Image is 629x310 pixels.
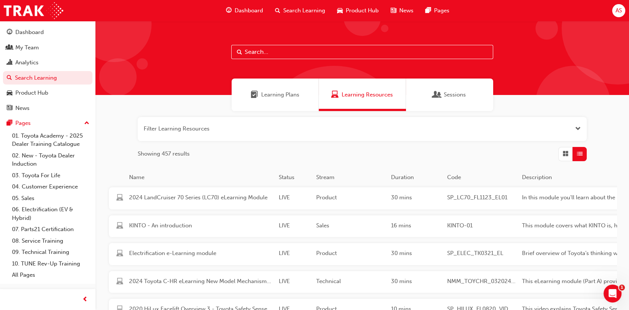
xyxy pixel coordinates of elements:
[9,204,92,224] a: 06. Electrification (EV & Hybrid)
[7,105,12,112] span: news-icon
[237,48,242,56] span: Search
[129,249,273,258] span: Electrification e-Learning module
[3,116,92,130] button: Pages
[447,277,516,286] span: NMM_TOYCHR_032024_MODULE_3
[346,6,379,15] span: Product Hub
[419,3,455,18] a: pages-iconPages
[9,224,92,235] a: 07. Parts21 Certification
[276,193,313,203] div: LIVE
[7,90,12,96] span: car-icon
[9,258,92,270] a: 10. TUNE Rev-Up Training
[444,173,519,182] div: Code
[385,3,419,18] a: news-iconNews
[9,246,92,258] a: 09. Technical Training
[388,173,444,182] div: Duration
[342,90,393,99] span: Learning Resources
[316,193,385,202] span: Product
[269,3,331,18] a: search-iconSearch Learning
[116,222,123,231] span: learningResourceType_ELEARNING-icon
[129,277,273,286] span: 2024 Toyota C-HR eLearning New Model Mechanisms – Body Electrical – Part A (Module 3)
[283,6,325,15] span: Search Learning
[276,277,313,287] div: LIVE
[15,28,44,37] div: Dashboard
[9,150,92,170] a: 02. New - Toyota Dealer Induction
[316,249,385,258] span: Product
[15,119,31,128] div: Pages
[220,3,269,18] a: guage-iconDashboard
[276,221,313,231] div: LIVE
[447,249,516,258] span: SP_ELEC_TK0321_EL
[261,90,299,99] span: Learning Plans
[316,221,385,230] span: Sales
[447,221,516,230] span: KINTO-01
[319,79,406,111] a: Learning ResourcesLearning Resources
[399,6,413,15] span: News
[9,193,92,204] a: 05. Sales
[276,173,313,182] div: Status
[434,6,449,15] span: Pages
[316,277,385,286] span: Technical
[577,150,583,158] span: List
[388,277,444,287] div: 30 mins
[9,269,92,281] a: All Pages
[3,25,92,39] a: Dashboard
[9,170,92,181] a: 03. Toyota For Life
[616,6,622,15] span: AS
[129,221,273,230] span: KINTO - An introduction
[331,90,339,99] span: Learning Resources
[116,250,123,258] span: learningResourceType_ELEARNING-icon
[444,90,466,99] span: Sessions
[3,24,92,116] button: DashboardMy TeamAnalyticsSearch LearningProduct HubNews
[15,89,48,97] div: Product Hub
[9,235,92,247] a: 08. Service Training
[7,120,12,127] span: pages-icon
[433,90,441,99] span: Sessions
[15,58,39,67] div: Analytics
[275,6,280,15] span: search-icon
[7,59,12,66] span: chart-icon
[337,6,343,15] span: car-icon
[3,56,92,70] a: Analytics
[3,86,92,100] a: Product Hub
[231,45,493,59] input: Search...
[276,249,313,259] div: LIVE
[232,79,319,111] a: Learning PlansLearning Plans
[604,285,622,303] iframe: Intercom live chat
[425,6,431,15] span: pages-icon
[575,125,581,133] button: Open the filter
[3,71,92,85] a: Search Learning
[331,3,385,18] a: car-iconProduct Hub
[235,6,263,15] span: Dashboard
[129,193,273,202] span: 2024 LandCruiser 70 Series (LC70) eLearning Module
[15,43,39,52] div: My Team
[612,4,625,17] button: AS
[388,249,444,259] div: 30 mins
[9,181,92,193] a: 04. Customer Experience
[116,194,123,203] span: learningResourceType_ELEARNING-icon
[138,150,190,158] span: Showing 457 results
[7,75,12,82] span: search-icon
[15,104,30,113] div: News
[84,119,89,128] span: up-icon
[619,285,625,291] span: 1
[226,6,232,15] span: guage-icon
[9,130,92,150] a: 01. Toyota Academy - 2025 Dealer Training Catalogue
[7,44,12,51] span: people-icon
[447,193,516,202] span: SP_LC70_FL1123_EL01
[391,6,396,15] span: news-icon
[126,173,276,182] div: Name
[3,101,92,115] a: News
[3,41,92,55] a: My Team
[563,150,568,158] span: Grid
[7,29,12,36] span: guage-icon
[388,193,444,203] div: 30 mins
[406,79,493,111] a: SessionsSessions
[4,2,63,19] img: Trak
[313,173,388,182] div: Stream
[251,90,258,99] span: Learning Plans
[388,221,444,231] div: 16 mins
[82,295,88,304] span: prev-icon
